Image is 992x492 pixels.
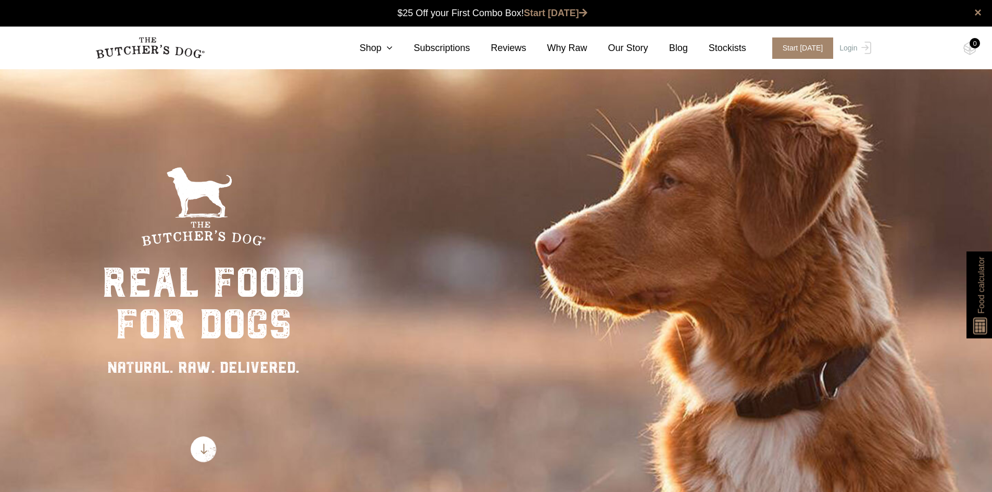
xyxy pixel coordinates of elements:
div: NATURAL. RAW. DELIVERED. [102,356,305,379]
a: Reviews [470,41,526,55]
div: 0 [970,38,980,48]
span: Start [DATE] [772,37,834,59]
a: Login [837,37,871,59]
a: Stockists [688,41,746,55]
a: close [974,6,982,19]
a: Our Story [587,41,648,55]
a: Blog [648,41,688,55]
a: Why Raw [526,41,587,55]
a: Subscriptions [393,41,470,55]
span: Food calculator [975,257,987,313]
a: Shop [338,41,393,55]
a: Start [DATE] [524,8,587,18]
div: real food for dogs [102,262,305,345]
img: TBD_Cart-Empty.png [963,42,976,55]
a: Start [DATE] [762,37,837,59]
